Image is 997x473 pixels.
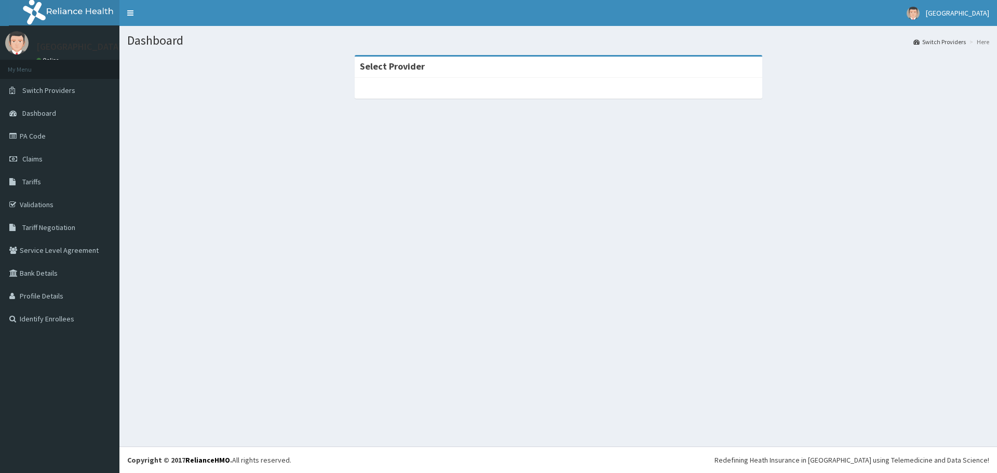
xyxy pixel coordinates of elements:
[119,447,997,473] footer: All rights reserved.
[36,42,122,51] p: [GEOGRAPHIC_DATA]
[913,37,966,46] a: Switch Providers
[22,223,75,232] span: Tariff Negotiation
[22,154,43,164] span: Claims
[360,60,425,72] strong: Select Provider
[967,37,989,46] li: Here
[22,109,56,118] span: Dashboard
[185,455,230,465] a: RelianceHMO
[127,34,989,47] h1: Dashboard
[22,177,41,186] span: Tariffs
[5,31,29,55] img: User Image
[127,455,232,465] strong: Copyright © 2017 .
[907,7,920,20] img: User Image
[715,455,989,465] div: Redefining Heath Insurance in [GEOGRAPHIC_DATA] using Telemedicine and Data Science!
[926,8,989,18] span: [GEOGRAPHIC_DATA]
[36,57,61,64] a: Online
[22,86,75,95] span: Switch Providers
